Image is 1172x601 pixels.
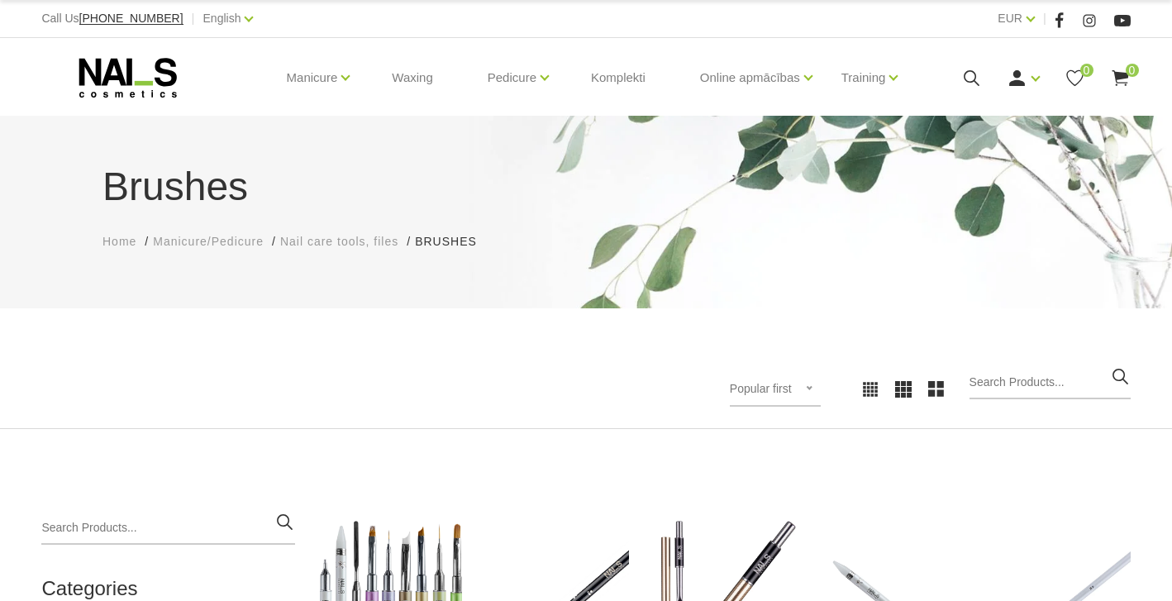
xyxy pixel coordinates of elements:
[730,382,792,395] span: Popular first
[1065,68,1085,88] a: 0
[192,8,195,29] span: |
[287,45,338,111] a: Manicure
[998,8,1022,28] a: EUR
[970,366,1131,399] input: Search Products...
[1043,8,1046,29] span: |
[203,8,241,28] a: English
[379,38,445,117] a: Waxing
[578,38,659,117] a: Komplekti
[1110,68,1131,88] a: 0
[102,157,1070,217] h1: Brushes
[1126,64,1139,77] span: 0
[415,233,493,250] li: Brushes
[41,512,295,545] input: Search Products...
[153,235,264,248] span: Manicure/Pedicure
[102,233,136,250] a: Home
[700,45,800,111] a: Online apmācības
[41,578,295,599] h2: Categories
[841,45,886,111] a: Training
[488,45,536,111] a: Pedicure
[79,12,183,25] a: [PHONE_NUMBER]
[280,233,398,250] a: Nail care tools, files
[153,233,264,250] a: Manicure/Pedicure
[41,8,183,29] div: Call Us
[102,235,136,248] span: Home
[280,235,398,248] span: Nail care tools, files
[1080,64,1093,77] span: 0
